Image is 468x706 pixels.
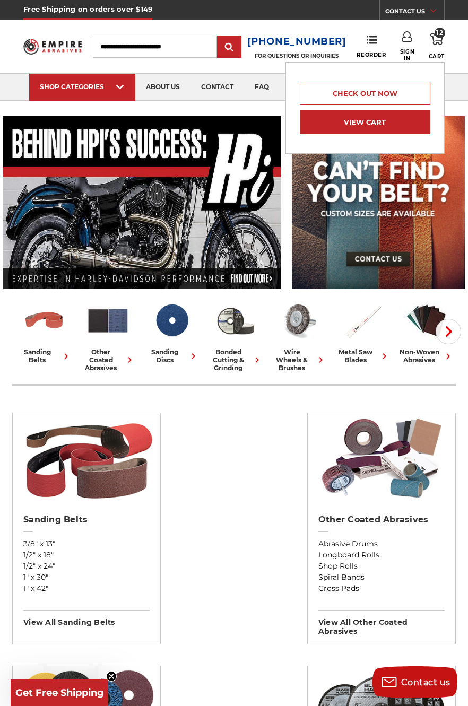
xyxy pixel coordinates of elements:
div: SHOP CATEGORIES [40,83,125,91]
img: Sanding Discs [150,299,194,343]
img: Banner for an interview featuring Horsepower Inc who makes Harley performance upgrades featured o... [3,116,281,289]
a: blog [280,74,319,101]
img: Bonded Cutting & Grinding [213,299,257,343]
a: Abrasive Drums [318,538,445,550]
a: Reorder [357,35,386,58]
div: sanding belts [16,348,72,364]
img: Other Coated Abrasives [86,299,130,343]
div: metal saw blades [335,348,390,364]
a: sanding discs [144,299,199,364]
span: Reorder [357,51,386,58]
h3: View All other coated abrasives [318,610,445,636]
a: 3/8" x 13" [23,538,150,550]
a: Spiral Bands [318,572,445,583]
div: wire wheels & brushes [271,348,326,372]
input: Submit [219,37,240,58]
img: Empire Abrasives [23,35,82,58]
h2: Other Coated Abrasives [318,515,445,525]
a: wire wheels & brushes [271,299,326,372]
a: 1/2" x 18" [23,550,150,561]
img: Wire Wheels & Brushes [277,299,321,343]
a: Cross Pads [318,583,445,594]
button: Contact us [372,666,457,698]
a: contact [190,74,244,101]
a: faq [244,74,280,101]
img: Sanding Belts [22,299,66,343]
span: Contact us [401,677,450,687]
a: Longboard Rolls [318,550,445,561]
img: Other Coated Abrasives [313,413,450,503]
div: other coated abrasives [80,348,135,372]
img: Non-woven Abrasives [404,299,448,343]
img: Metal Saw Blades [341,299,385,343]
a: 1" x 30" [23,572,150,583]
a: [PHONE_NUMBER] [247,34,346,49]
a: non-woven abrasives [398,299,454,364]
div: bonded cutting & grinding [207,348,263,372]
span: Cart [429,53,445,60]
a: Shop Rolls [318,561,445,572]
a: CONTACT US [385,5,444,20]
a: metal saw blades [335,299,390,364]
div: Get Free ShippingClose teaser [11,679,108,706]
button: Next [436,319,461,344]
a: 12 Cart [429,31,445,62]
span: 12 [435,28,445,38]
img: Sanding Belts [18,413,155,503]
a: other coated abrasives [80,299,135,372]
button: Close teaser [106,671,117,682]
h3: View All sanding belts [23,610,150,627]
div: sanding discs [144,348,199,364]
a: View Cart [300,110,430,134]
span: Sign In [400,48,414,62]
span: Get Free Shipping [15,687,104,699]
a: sanding belts [16,299,72,364]
div: non-woven abrasives [398,348,454,364]
a: 1/2" x 24" [23,561,150,572]
a: about us [135,74,190,101]
a: bonded cutting & grinding [207,299,263,372]
img: promo banner for custom belts. [292,116,465,289]
a: Check out now [300,82,430,105]
p: FOR QUESTIONS OR INQUIRIES [247,53,346,59]
h2: Sanding Belts [23,515,150,525]
a: 1" x 42" [23,583,150,594]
